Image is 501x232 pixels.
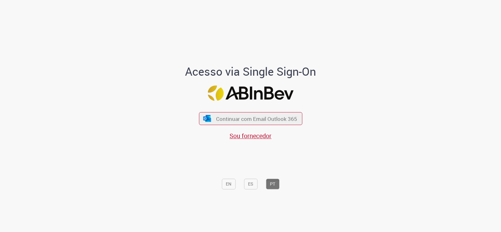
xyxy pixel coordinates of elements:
[266,179,279,189] button: PT
[216,115,297,122] span: Continuar com Email Outlook 365
[222,179,235,189] button: EN
[208,85,293,101] img: Logo ABInBev
[203,115,212,122] img: ícone Azure/Microsoft 360
[244,179,257,189] button: ES
[164,66,338,78] h1: Acesso via Single Sign-On
[230,132,271,140] a: Sou fornecedor
[199,112,302,125] button: ícone Azure/Microsoft 360 Continuar com Email Outlook 365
